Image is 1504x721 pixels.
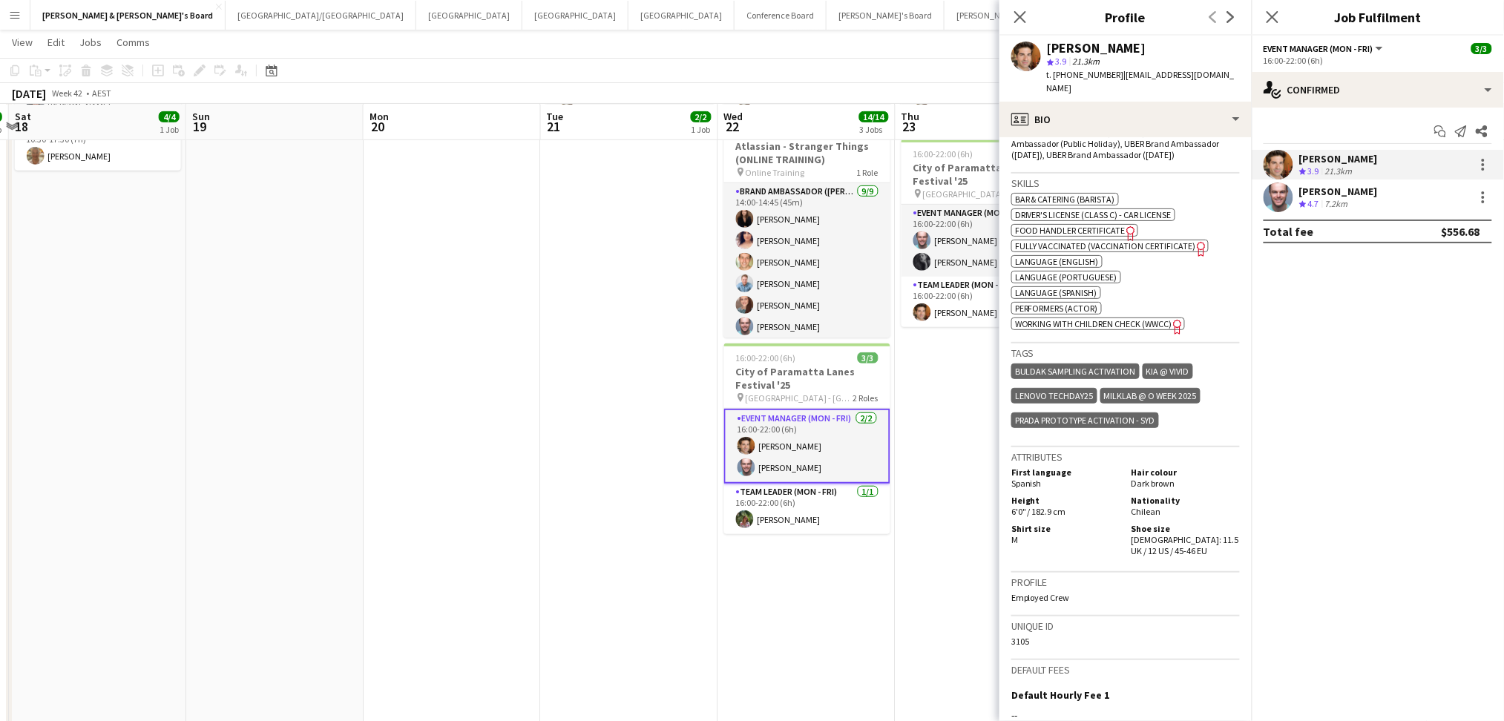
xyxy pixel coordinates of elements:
p: Employed Crew [1011,592,1240,603]
div: 16:00-22:00 (6h) [1264,55,1492,66]
app-job-card: 14:00-14:45 (45m)9/9Atlassian - Stranger Things (ONLINE TRAINING) Online Training1 RoleBrand Amba... [724,118,890,338]
span: Language (English) [1015,256,1099,267]
div: [DATE] [12,86,46,101]
span: Edit [47,36,65,49]
span: [DEMOGRAPHIC_DATA]: 11.5 UK / 12 US / 45-46 EU [1132,534,1239,556]
span: 6'0" / 182.9 cm [1011,506,1066,517]
span: Week 42 [49,88,86,99]
button: Conference Board [735,1,827,30]
span: Event Manager (Mon - Fri) [1264,43,1373,54]
div: 3 Jobs [860,124,888,135]
span: View [12,36,33,49]
a: Comms [111,33,156,52]
span: 3/3 [858,352,879,363]
app-card-role: Team Leader (Mon - Fri)1/116:00-22:00 (6h)[PERSON_NAME] [902,277,1068,327]
button: [PERSON_NAME] & [PERSON_NAME]'s Board [945,1,1134,30]
span: Bar & Catering (Barista) [1015,194,1115,205]
div: Bio [999,102,1252,137]
span: 2/2 [691,111,712,122]
span: Jobs [79,36,102,49]
div: 1 Job [160,124,179,135]
h3: City of Paramatta Lanes Festival '25 [724,365,890,392]
span: 4/4 [159,111,180,122]
span: Chilean [1132,506,1161,517]
span: 22 [722,118,743,135]
h3: Job Fulfilment [1252,7,1504,27]
a: Jobs [73,33,108,52]
span: Thu [902,110,920,123]
span: M [1011,534,1018,545]
h3: Atlassian - Stranger Things (ONLINE TRAINING) [724,139,890,166]
span: Performers (Actor) [1015,303,1098,314]
span: Mon [370,110,389,123]
button: [PERSON_NAME]'s Board [827,1,945,30]
app-card-role: Brand Ambassador ([PERSON_NAME])9/914:00-14:45 (45m)[PERSON_NAME][PERSON_NAME][PERSON_NAME][PERSO... [724,183,890,406]
span: t. [PHONE_NUMBER] [1047,69,1124,80]
span: [GEOGRAPHIC_DATA] - [GEOGRAPHIC_DATA] [923,188,1031,200]
div: 1 Job [692,124,711,135]
h5: Shirt size [1011,523,1120,534]
span: Dark brown [1132,478,1175,489]
div: 21.3km [1322,165,1356,178]
a: View [6,33,39,52]
h3: Attributes [1011,450,1240,464]
button: [GEOGRAPHIC_DATA] [416,1,522,30]
span: Language (Portuguese) [1015,271,1117,283]
div: Kia @ Vivid [1143,363,1193,379]
div: Total fee [1264,224,1314,239]
app-card-role: Team Leader ([DATE])1/110:30-17:30 (7h)[PERSON_NAME] [15,120,181,171]
span: Wed [724,110,743,123]
h3: Unique ID [1011,619,1240,633]
h5: Shoe size [1132,523,1240,534]
button: [GEOGRAPHIC_DATA] [522,1,628,30]
div: [PERSON_NAME] [1299,185,1378,198]
h5: Nationality [1132,495,1240,506]
span: Tue [547,110,564,123]
app-card-role: Event Manager (Mon - Fri)2/216:00-22:00 (6h)[PERSON_NAME][PERSON_NAME] [724,409,890,484]
span: | [EMAIL_ADDRESS][DOMAIN_NAME] [1047,69,1235,93]
a: Edit [42,33,70,52]
h3: Profile [999,7,1252,27]
span: Online Training [746,167,805,178]
span: 2 Roles [853,392,879,404]
h3: Default fees [1011,663,1240,676]
span: 19 [190,118,210,135]
app-card-role: Team Leader (Mon - Fri)1/116:00-22:00 (6h)[PERSON_NAME] [724,484,890,534]
span: 16:00-22:00 (6h) [913,148,973,159]
span: 21.3km [1070,56,1103,67]
div: [PERSON_NAME] [1047,42,1146,55]
div: AEST [92,88,111,99]
app-job-card: 16:00-22:00 (6h)3/3City of Paramatta Lanes Festival '25 [GEOGRAPHIC_DATA] - [GEOGRAPHIC_DATA]2 Ro... [902,139,1068,327]
div: Confirmed [1252,72,1504,108]
span: 16:00-22:00 (6h) [736,352,796,363]
span: Fully Vaccinated (Vaccination Certificate) [1015,240,1196,251]
h3: Tags [1011,346,1240,360]
h5: Height [1011,495,1120,506]
span: Working With Children Check (WWCC) [1015,318,1172,329]
app-card-role: Event Manager (Mon - Fri)2/216:00-22:00 (6h)[PERSON_NAME][PERSON_NAME] [902,205,1068,277]
span: 1 Role [857,167,879,178]
div: 3105 [1011,636,1240,647]
span: 20 [367,118,389,135]
span: 14/14 [859,111,889,122]
div: Buldak Sampling Activation [1011,363,1140,379]
span: Food Handler Certificate [1015,225,1126,236]
button: Event Manager (Mon - Fri) [1264,43,1385,54]
h3: Profile [1011,576,1240,589]
app-job-card: 16:00-22:00 (6h)3/3City of Paramatta Lanes Festival '25 [GEOGRAPHIC_DATA] - [GEOGRAPHIC_DATA]2 Ro... [724,343,890,534]
div: $556.68 [1442,224,1480,239]
span: Spanish [1011,478,1042,489]
button: [GEOGRAPHIC_DATA] [628,1,735,30]
button: [GEOGRAPHIC_DATA]/[GEOGRAPHIC_DATA] [226,1,416,30]
span: [GEOGRAPHIC_DATA] - [GEOGRAPHIC_DATA] [746,392,853,404]
span: Comms [116,36,150,49]
div: MilkLab @ O Week 2025 [1100,388,1201,404]
span: Sat [15,110,31,123]
div: 7.2km [1322,198,1351,211]
h3: City of Paramatta Lanes Festival '25 [902,161,1068,188]
span: 21 [545,118,564,135]
span: 4.7 [1308,198,1319,209]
